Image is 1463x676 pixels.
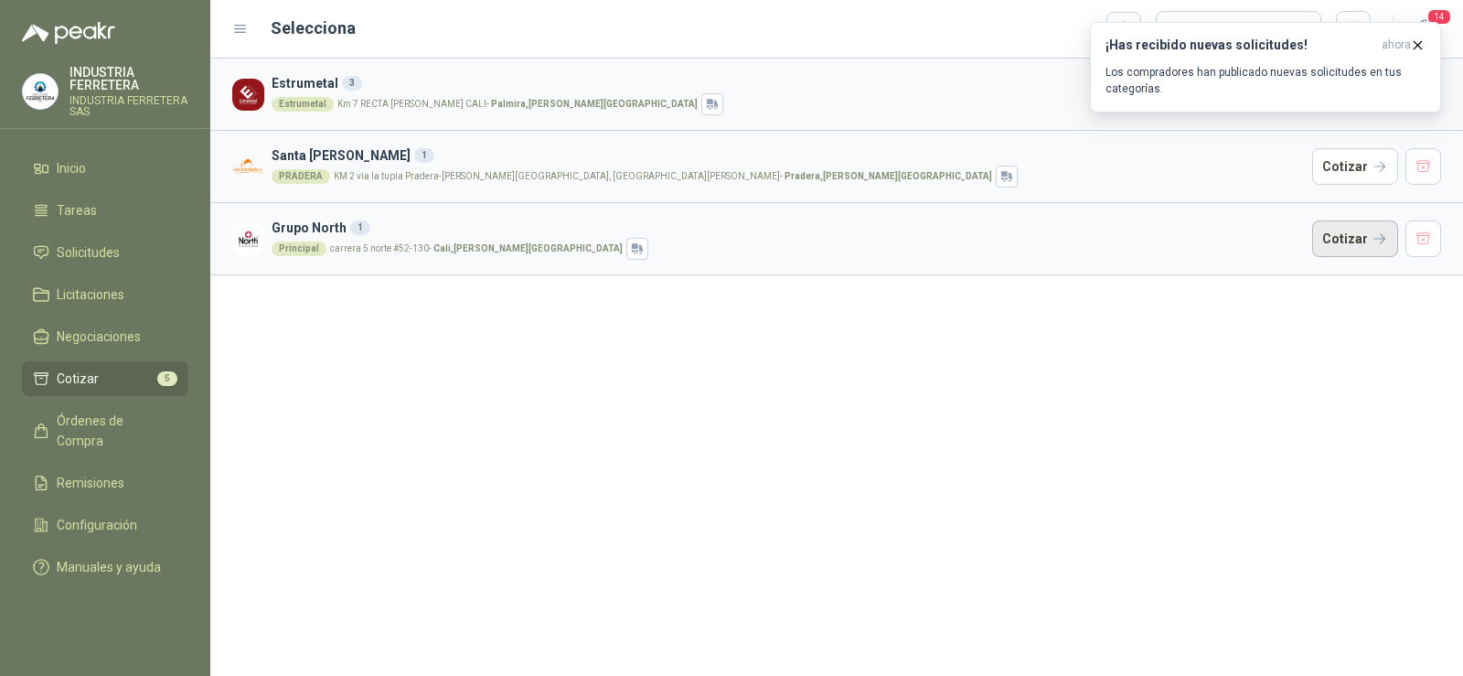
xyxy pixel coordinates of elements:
strong: Palmira , [PERSON_NAME][GEOGRAPHIC_DATA] [491,99,698,109]
div: PRADERA [272,169,330,184]
span: Manuales y ayuda [57,557,161,577]
span: 14 [1426,8,1452,26]
button: Cotizar [1312,220,1398,257]
span: Cotizar [57,369,99,389]
span: Configuración [57,515,137,535]
span: Licitaciones [57,284,124,305]
p: KM 2 vía la tupia Pradera-[PERSON_NAME][GEOGRAPHIC_DATA], [GEOGRAPHIC_DATA][PERSON_NAME] - [334,172,992,181]
img: Company Logo [232,223,264,255]
span: ahora [1382,38,1411,53]
span: Solicitudes [57,242,120,263]
h3: ¡Has recibido nuevas solicitudes! [1105,38,1374,53]
a: Inicio [22,151,188,186]
a: Remisiones [22,466,188,500]
p: Km 7 RECTA [PERSON_NAME] CALI - [337,100,698,109]
a: Configuración [22,508,188,542]
p: INDUSTRIA FERRETERA SAS [69,95,188,117]
a: Manuales y ayuda [22,550,188,585]
div: 1 [350,220,370,235]
span: Remisiones [57,473,124,493]
img: Logo peakr [22,22,115,44]
button: 14 [1408,13,1441,46]
h3: Santa [PERSON_NAME] [272,145,1305,166]
p: carrera 5 norte #52-130 - [330,244,623,253]
h3: Estrumetal [272,73,1305,93]
a: Cotizar5 [22,361,188,396]
span: Tareas [57,200,97,220]
img: Company Logo [23,74,58,109]
button: Cotizar [1312,148,1398,185]
div: Estrumetal [272,97,334,112]
button: Cargar cotizaciones [1156,11,1321,48]
a: Negociaciones [22,319,188,354]
span: 5 [157,371,177,386]
a: Licitaciones [22,277,188,312]
img: Company Logo [232,151,264,183]
div: Principal [272,241,326,256]
a: Tareas [22,193,188,228]
div: 3 [342,76,362,91]
span: Inicio [57,158,86,178]
strong: Pradera , [PERSON_NAME][GEOGRAPHIC_DATA] [785,171,992,181]
img: Company Logo [232,79,264,111]
p: INDUSTRIA FERRETERA [69,66,188,91]
h3: Grupo North [272,218,1305,238]
h2: Selecciona [271,16,356,41]
a: Solicitudes [22,235,188,270]
strong: Cali , [PERSON_NAME][GEOGRAPHIC_DATA] [433,243,623,253]
div: 1 [414,148,434,163]
p: Los compradores han publicado nuevas solicitudes en tus categorías. [1105,64,1426,97]
span: Órdenes de Compra [57,411,171,451]
button: ¡Has recibido nuevas solicitudes!ahora Los compradores han publicado nuevas solicitudes en tus ca... [1090,22,1441,113]
span: Negociaciones [57,327,141,347]
a: Órdenes de Compra [22,403,188,458]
